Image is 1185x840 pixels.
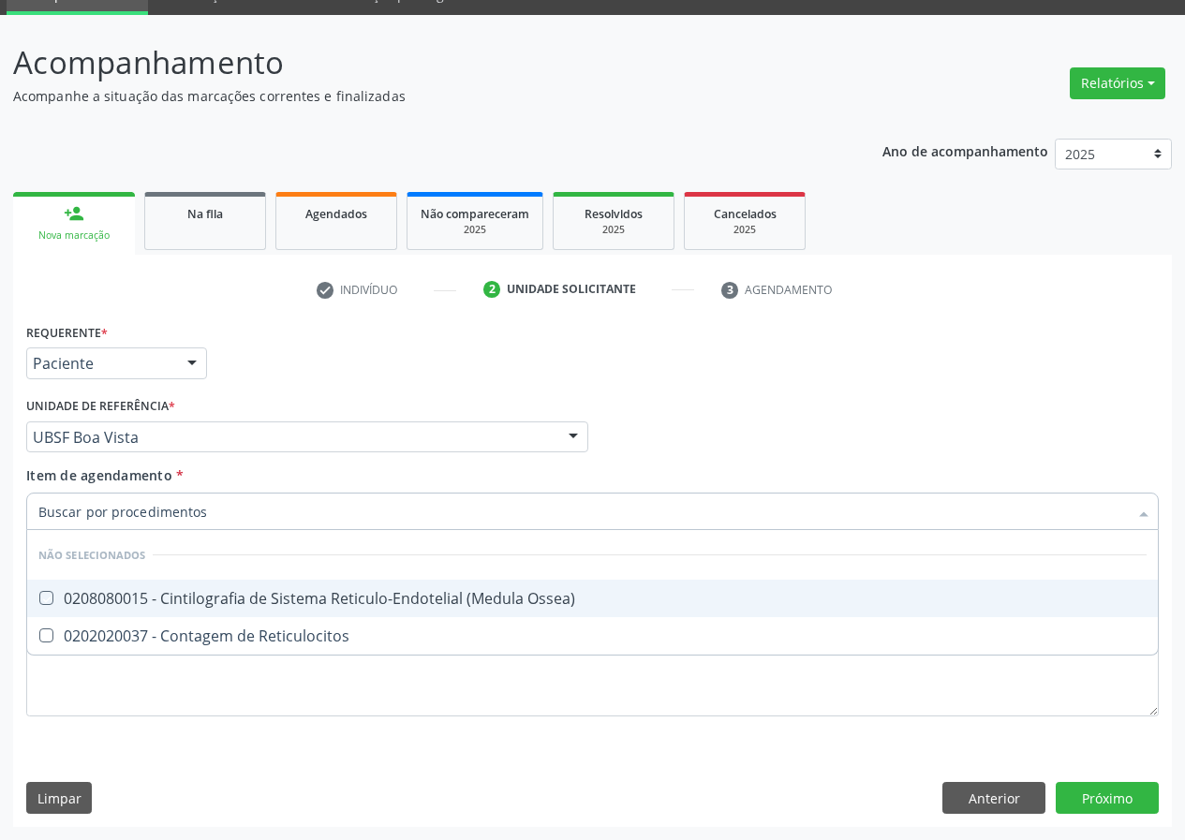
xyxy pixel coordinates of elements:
[567,223,660,237] div: 2025
[33,428,550,447] span: UBSF Boa Vista
[1070,67,1165,99] button: Relatórios
[33,354,169,373] span: Paciente
[1056,782,1159,814] button: Próximo
[714,206,777,222] span: Cancelados
[507,281,636,298] div: Unidade solicitante
[13,86,824,106] p: Acompanhe a situação das marcações correntes e finalizadas
[38,591,1147,606] div: 0208080015 - Cintilografia de Sistema Reticulo-Endotelial (Medula Ossea)
[305,206,367,222] span: Agendados
[64,203,84,224] div: person_add
[13,39,824,86] p: Acompanhamento
[585,206,643,222] span: Resolvidos
[38,493,1128,530] input: Buscar por procedimentos
[942,782,1045,814] button: Anterior
[187,206,223,222] span: Na fila
[882,139,1048,162] p: Ano de acompanhamento
[483,281,500,298] div: 2
[38,628,1147,643] div: 0202020037 - Contagem de Reticulocitos
[421,223,529,237] div: 2025
[26,318,108,347] label: Requerente
[698,223,792,237] div: 2025
[26,392,175,421] label: Unidade de referência
[26,228,122,243] div: Nova marcação
[421,206,529,222] span: Não compareceram
[26,466,172,484] span: Item de agendamento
